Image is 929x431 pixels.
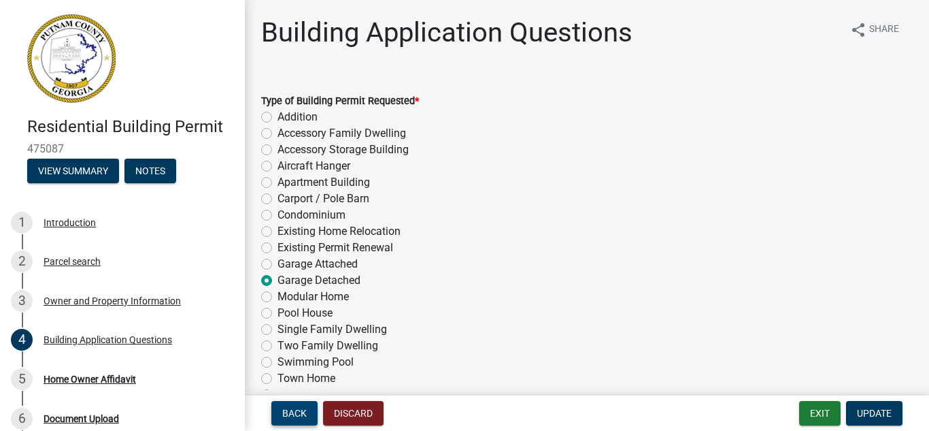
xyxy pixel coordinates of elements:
[11,329,33,351] div: 4
[839,16,910,43] button: shareShare
[27,117,234,137] h4: Residential Building Permit
[27,166,119,177] wm-modal-confirm: Summary
[277,354,354,370] label: Swimming Pool
[869,22,899,38] span: Share
[11,408,33,430] div: 6
[277,125,406,142] label: Accessory Family Dwelling
[277,256,358,272] label: Garage Attached
[282,408,307,419] span: Back
[124,166,176,177] wm-modal-confirm: Notes
[261,97,419,106] label: Type of Building Permit Requested
[27,159,119,183] button: View Summary
[277,174,370,191] label: Apartment Building
[11,290,33,312] div: 3
[44,374,136,384] div: Home Owner Affidavit
[323,401,384,426] button: Discard
[11,212,33,234] div: 1
[271,401,318,426] button: Back
[277,305,333,321] label: Pool House
[44,257,101,266] div: Parcel search
[277,338,378,354] label: Two Family Dwelling
[44,296,181,306] div: Owner and Property Information
[277,191,369,207] label: Carport / Pole Barn
[44,218,96,227] div: Introduction
[277,223,401,240] label: Existing Home Relocation
[44,414,119,424] div: Document Upload
[277,142,409,158] label: Accessory Storage Building
[277,207,345,223] label: Condominium
[277,272,360,289] label: Garage Detached
[27,14,116,103] img: Putnam County, Georgia
[277,387,320,403] label: Remodel
[277,321,387,338] label: Single Family Dwelling
[261,16,632,49] h1: Building Application Questions
[11,251,33,272] div: 2
[27,142,218,155] span: 475087
[846,401,902,426] button: Update
[124,159,176,183] button: Notes
[277,109,318,125] label: Addition
[277,289,349,305] label: Modular Home
[857,408,892,419] span: Update
[850,22,866,38] i: share
[11,368,33,390] div: 5
[44,335,172,345] div: Building Application Questions
[277,240,393,256] label: Existing Permit Renewal
[277,370,335,387] label: Town Home
[277,158,350,174] label: Aircraft Hanger
[799,401,841,426] button: Exit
